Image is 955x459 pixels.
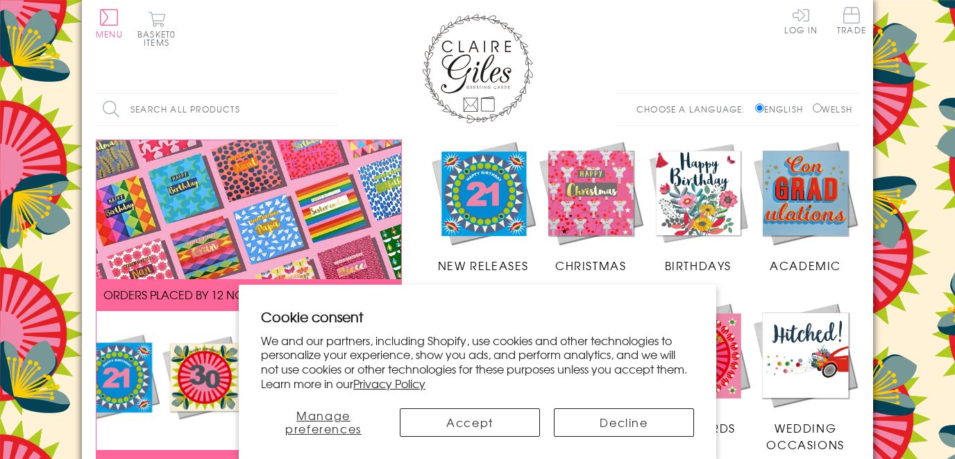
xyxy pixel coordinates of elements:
span: Wedding Occasions [766,419,844,453]
span: ORDERS PLACED BY 12 NOON GET SENT THE SAME DAY [103,286,394,303]
a: Wedding Occasions [752,301,859,453]
span: Birthdays [665,257,732,274]
span: New Releases [438,257,529,274]
span: Menu [96,28,123,40]
a: Christmas [537,140,645,274]
p: We and our partners, including Shopify, use cookies and other technologies to personalize your ex... [261,333,694,391]
a: Trade [837,7,866,37]
img: Claire Giles Greetings Cards [422,14,533,124]
span: Academic [770,257,841,274]
span: 0 items [144,28,176,49]
a: Birthdays [645,140,752,274]
button: Manage preferences [261,408,386,437]
a: Privacy Policy [353,375,425,392]
button: Decline [554,408,694,437]
span: Christmas [555,257,626,274]
a: Academic [752,140,859,274]
button: Accept [400,408,540,437]
button: Menu [96,9,123,38]
input: Search all products [96,94,339,125]
span: Manage preferences [285,407,362,437]
input: English [755,103,764,112]
input: Search [325,94,339,125]
span: Trade [837,7,866,34]
a: New Releases [430,140,537,274]
input: Welsh [813,103,822,112]
h2: Cookie consent [261,307,694,326]
a: Log In [784,7,818,34]
label: English [755,103,810,115]
p: Choose a language: [636,103,752,115]
label: Welsh [813,103,852,115]
button: Basket0 items [137,11,176,47]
